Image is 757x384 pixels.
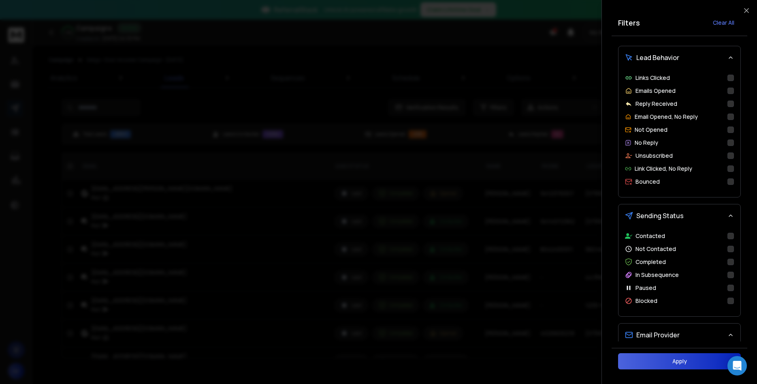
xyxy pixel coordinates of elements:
[635,87,676,95] p: Emails Opened
[635,74,670,82] p: Links Clicked
[618,324,740,346] button: Email Provider
[618,353,741,369] button: Apply
[635,152,673,160] p: Unsubscribed
[706,15,741,31] button: Clear All
[635,232,665,240] p: Contacted
[727,356,747,375] div: Open Intercom Messenger
[635,258,666,266] p: Completed
[618,46,740,69] button: Lead Behavior
[636,53,679,62] span: Lead Behavior
[635,139,658,147] p: No Reply
[635,284,656,292] p: Paused
[635,113,698,121] p: Email Opened, No Reply
[636,211,684,221] span: Sending Status
[635,100,677,108] p: Reply Received
[635,297,657,305] p: Blocked
[635,165,692,173] p: Link Clicked, No Reply
[618,227,740,316] div: Sending Status
[635,271,679,279] p: In Subsequence
[636,330,680,340] span: Email Provider
[635,245,676,253] p: Not Contacted
[635,178,660,186] p: Bounced
[618,17,640,28] h2: Filters
[635,126,667,134] p: Not Opened
[618,204,740,227] button: Sending Status
[618,69,740,197] div: Lead Behavior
